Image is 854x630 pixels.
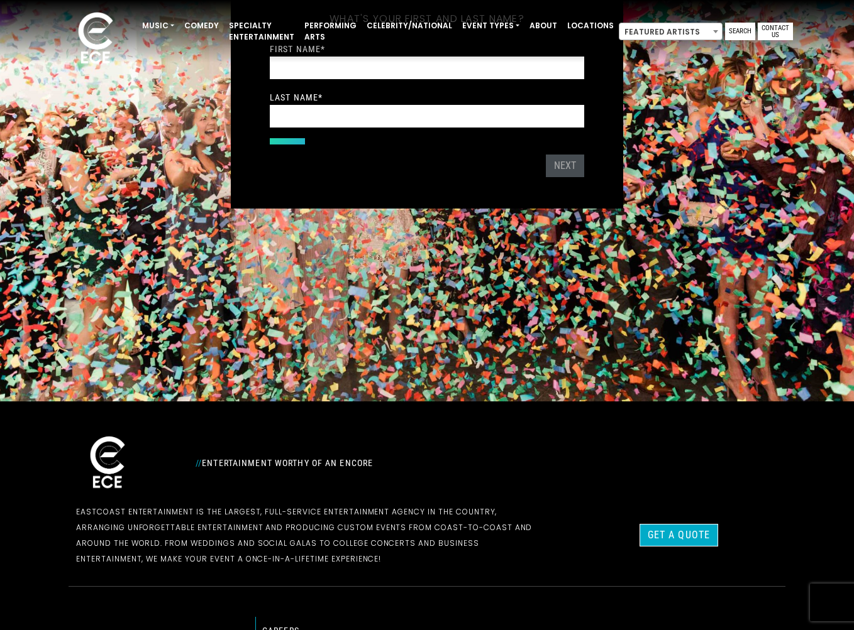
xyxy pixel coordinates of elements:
[76,504,539,567] p: EastCoast Entertainment is the largest, full-service entertainment agency in the country, arrangi...
[299,15,362,48] a: Performing Arts
[758,23,793,40] a: Contact Us
[725,23,755,40] a: Search
[362,15,457,36] a: Celebrity/National
[224,15,299,48] a: Specialty Entertainment
[619,23,722,41] span: Featured Artists
[457,15,524,36] a: Event Types
[270,92,323,103] label: Last Name
[179,15,224,36] a: Comedy
[562,15,619,36] a: Locations
[137,15,179,36] a: Music
[188,453,546,473] div: Entertainment Worthy of an Encore
[64,9,127,70] img: ece_new_logo_whitev2-1.png
[640,524,718,546] a: Get a Quote
[76,433,139,494] img: ece_new_logo_whitev2-1.png
[524,15,562,36] a: About
[196,458,202,468] span: //
[619,23,723,40] span: Featured Artists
